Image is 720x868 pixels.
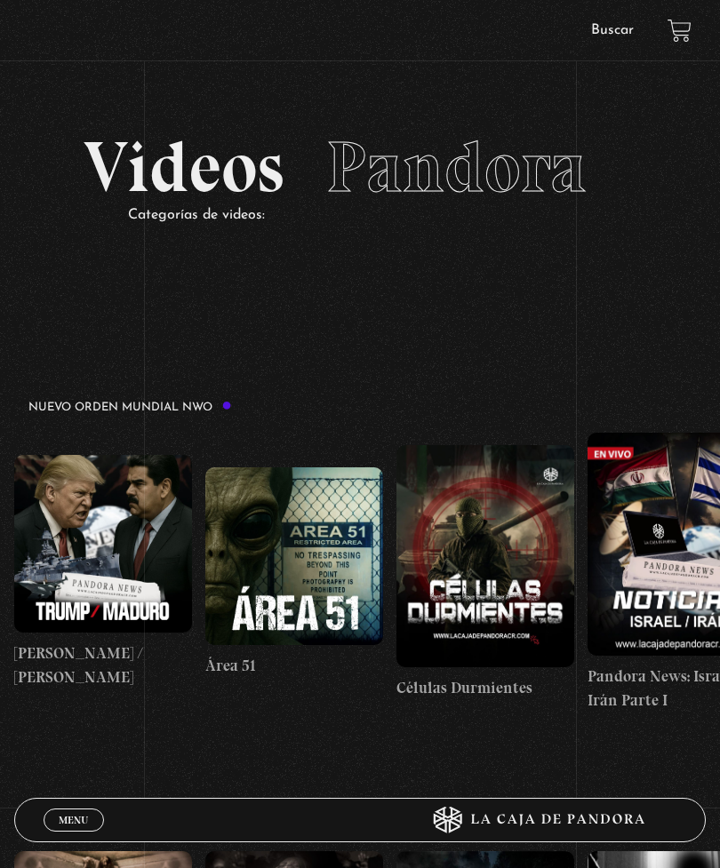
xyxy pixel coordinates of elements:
p: Categorías de videos: [128,203,636,228]
a: [PERSON_NAME] / [PERSON_NAME] [14,431,192,713]
h4: Área 51 [205,654,383,678]
a: View your shopping cart [668,18,692,42]
a: Área 51 [205,431,383,713]
span: Cerrar [52,830,94,842]
h2: Videos [84,131,636,203]
h4: Células Durmientes [396,676,574,700]
h3: Nuevo Orden Mundial NWO [28,401,232,413]
span: Menu [59,815,88,825]
span: Pandora [326,124,587,210]
a: Buscar [591,23,634,37]
a: Células Durmientes [396,431,574,713]
h4: [PERSON_NAME] / [PERSON_NAME] [14,641,192,689]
